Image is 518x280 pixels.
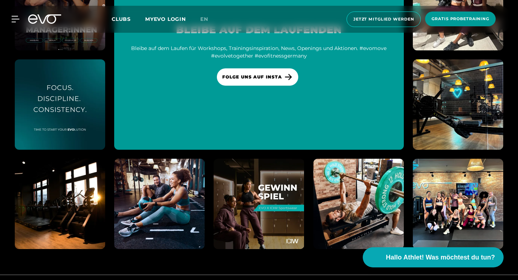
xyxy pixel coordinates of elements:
div: Bleibe auf dem Laufen für Workshops, Trainingsinspiration, News, Openings und Aktionen. #evomove ... [123,45,395,60]
a: Gratis Probetraining [423,12,498,27]
img: evofitness instagram [15,59,105,150]
span: Folge uns auf Insta [222,74,282,80]
span: Hallo Athlet! Was möchtest du tun? [386,253,495,262]
img: evofitness instagram [413,159,503,249]
button: Hallo Athlet! Was möchtest du tun? [363,247,504,267]
a: Jetzt Mitglied werden [344,12,423,27]
span: Jetzt Mitglied werden [353,16,414,22]
span: en [200,16,208,22]
a: MYEVO LOGIN [145,16,186,22]
a: Folge uns auf Insta [217,68,298,86]
img: evofitness instagram [114,159,205,249]
span: Clubs [112,16,131,22]
a: Clubs [112,15,145,22]
span: Gratis Probetraining [432,16,489,22]
a: en [200,15,217,23]
img: evofitness instagram [15,159,105,249]
img: evofitness instagram [413,59,503,150]
img: evofitness instagram [214,159,304,249]
img: evofitness instagram [313,159,404,249]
